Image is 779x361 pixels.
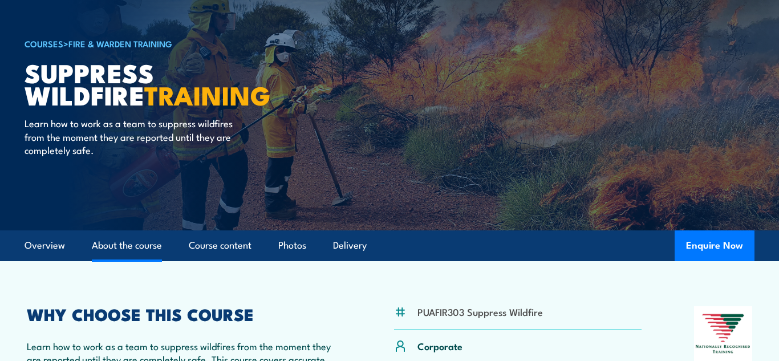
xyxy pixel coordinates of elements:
a: Delivery [333,230,367,261]
p: Learn how to work as a team to suppress wildfires from the moment they are reported until they ar... [25,116,233,156]
a: Overview [25,230,65,261]
li: PUAFIR303 Suppress Wildfire [417,305,543,318]
a: Fire & Warden Training [68,37,172,50]
button: Enquire Now [675,230,754,261]
strong: TRAINING [144,75,271,114]
a: Photos [278,230,306,261]
h6: > [25,36,306,50]
img: Nationally Recognised Training logo. [694,306,752,361]
a: About the course [92,230,162,261]
p: Corporate [417,339,462,352]
h2: WHY CHOOSE THIS COURSE [27,306,342,321]
h1: Suppress Wildfire [25,61,306,106]
a: COURSES [25,37,63,50]
a: Course content [189,230,251,261]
